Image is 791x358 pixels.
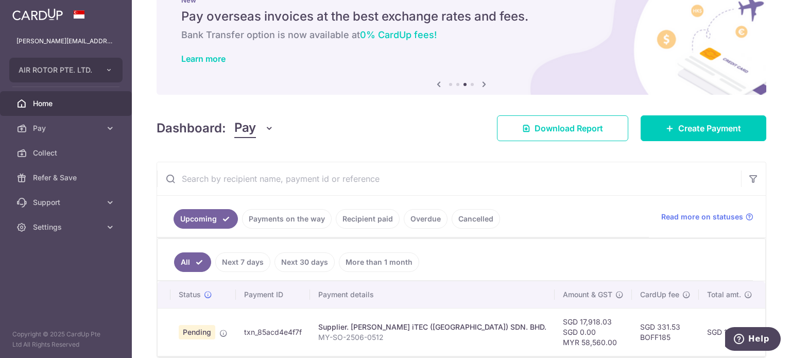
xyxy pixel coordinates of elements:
span: Home [33,98,101,109]
th: Payment ID [236,281,310,308]
iframe: Opens a widget where you can find more information [725,327,781,353]
span: Settings [33,222,101,232]
img: CardUp [12,8,63,21]
p: [PERSON_NAME][EMAIL_ADDRESS][PERSON_NAME][DOMAIN_NAME] [16,36,115,46]
a: Payments on the way [242,209,332,229]
span: Amount & GST [563,289,612,300]
span: Pending [179,325,215,339]
span: Pay [234,118,256,138]
span: Status [179,289,201,300]
a: Cancelled [452,209,500,229]
a: Create Payment [641,115,766,141]
a: Next 30 days [274,252,335,272]
span: Create Payment [678,122,741,134]
a: All [174,252,211,272]
td: SGD 18,249.56 [699,308,767,356]
td: txn_85acd4e4f7f [236,308,310,356]
h6: Bank Transfer option is now available at [181,29,742,41]
button: Pay [234,118,274,138]
a: Overdue [404,209,448,229]
h4: Dashboard: [157,119,226,138]
a: Download Report [497,115,628,141]
span: Pay [33,123,101,133]
span: Download Report [535,122,603,134]
button: AIR ROTOR PTE. LTD. [9,58,123,82]
span: Read more on statuses [661,212,743,222]
span: 0% CardUp fees! [360,29,437,40]
a: More than 1 month [339,252,419,272]
td: SGD 17,918.03 SGD 0.00 MYR 58,560.00 [555,308,632,356]
span: Total amt. [707,289,741,300]
h5: Pay overseas invoices at the best exchange rates and fees. [181,8,742,25]
span: AIR ROTOR PTE. LTD. [19,65,95,75]
a: Learn more [181,54,226,64]
span: Refer & Save [33,173,101,183]
input: Search by recipient name, payment id or reference [157,162,741,195]
td: SGD 331.53 BOFF185 [632,308,699,356]
a: Read more on statuses [661,212,753,222]
span: Collect [33,148,101,158]
a: Next 7 days [215,252,270,272]
div: Supplier. [PERSON_NAME] iTEC ([GEOGRAPHIC_DATA]) SDN. BHD. [318,322,546,332]
th: Payment details [310,281,555,308]
span: CardUp fee [640,289,679,300]
a: Upcoming [174,209,238,229]
a: Recipient paid [336,209,400,229]
span: Support [33,197,101,208]
p: MY-SO-2506-0512 [318,332,546,343]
